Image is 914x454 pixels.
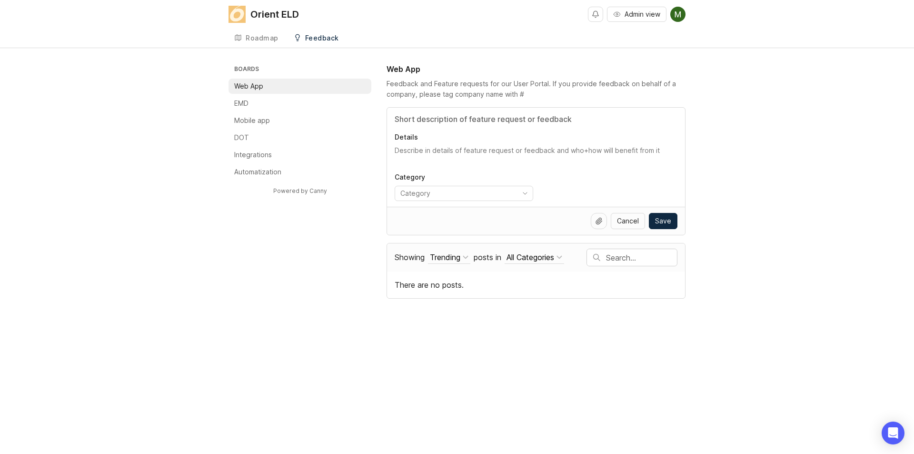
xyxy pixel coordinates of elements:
span: Cancel [617,216,639,226]
p: Automatization [234,167,281,177]
h1: Web App [387,63,420,75]
button: Notifications [588,7,603,22]
a: Feedback [288,29,345,48]
div: Open Intercom Messenger [882,422,904,444]
button: posts in [505,251,564,264]
a: Powered by Canny [272,185,328,196]
button: Cancel [611,213,645,229]
p: Details [395,132,677,142]
span: Showing [395,252,425,262]
p: Integrations [234,150,272,160]
p: DOT [234,133,249,142]
a: Web App [228,79,371,94]
button: Showing [428,251,470,264]
a: Mobile app [228,113,371,128]
h3: Boards [232,63,371,77]
div: Feedback [305,35,339,41]
a: EMD [228,96,371,111]
button: Admin view [607,7,666,22]
p: Web App [234,81,263,91]
span: Admin view [625,10,660,19]
a: Roadmap [228,29,284,48]
input: Category [400,188,513,199]
div: All Categories [507,252,554,262]
a: Integrations [228,147,371,162]
a: DOT [228,130,371,145]
div: Orient ELD [250,10,299,19]
textarea: Details [395,146,677,165]
div: Roadmap [246,35,278,41]
img: Orient ELD logo [228,6,246,23]
input: Search… [606,252,677,263]
div: Trending [430,252,460,262]
button: Save [649,213,677,229]
div: Feedback and Feature requests for our User Portal. If you provide feedback on behalf of a company... [387,79,685,100]
p: EMD [234,99,248,108]
img: MGK ELD Technical Support [670,7,685,22]
div: There are no posts. [387,272,685,298]
p: Category [395,172,533,182]
svg: toggle icon [517,190,533,197]
input: Title [395,113,677,125]
div: toggle menu [395,186,533,201]
span: posts in [474,252,501,262]
span: Save [655,216,671,226]
a: Automatization [228,164,371,180]
p: Mobile app [234,116,270,125]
